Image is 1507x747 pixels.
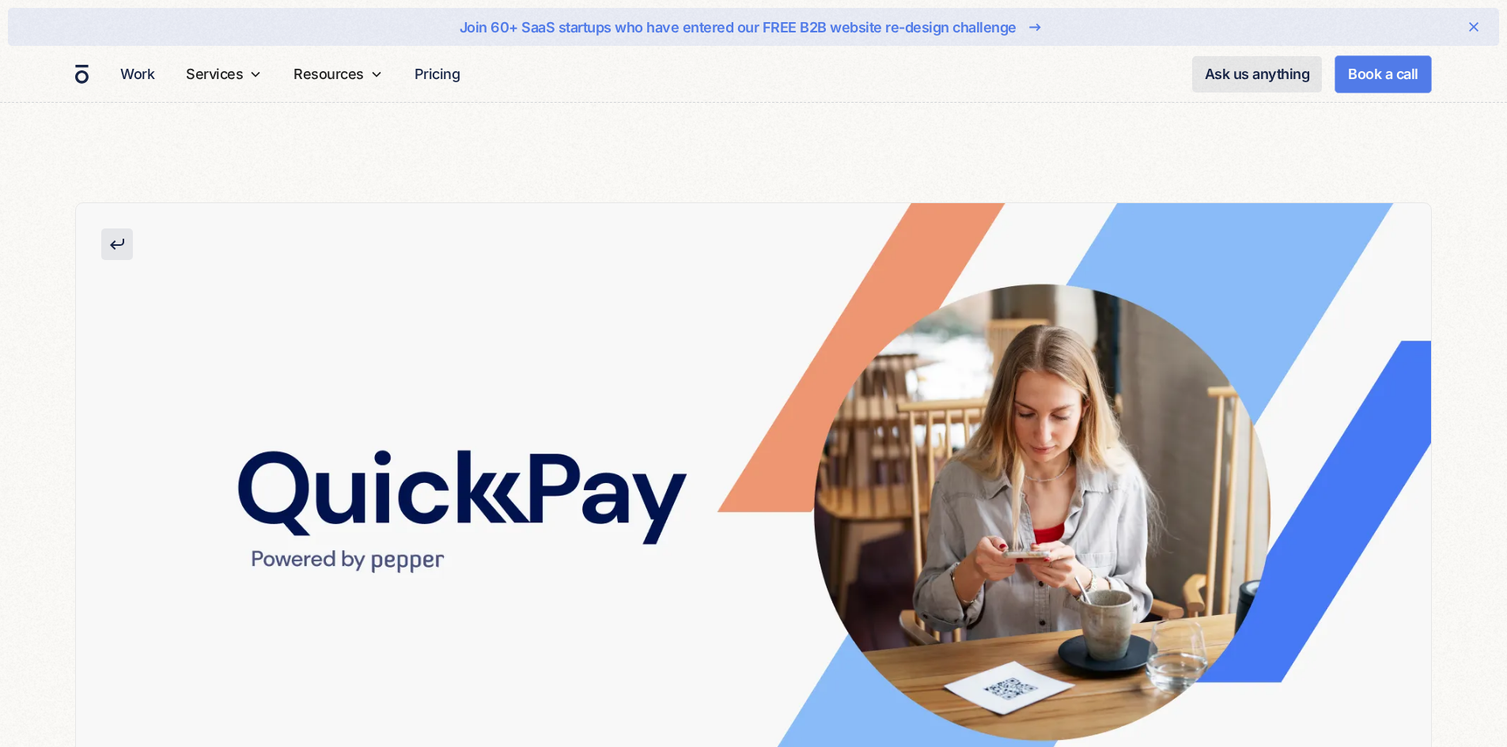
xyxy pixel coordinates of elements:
a: Pricing [408,58,467,89]
a: Book a call [1335,55,1432,93]
div: Resources [287,46,389,102]
div: Services [180,46,268,102]
a: Ask us anything [1192,56,1323,92]
div: Join 60+ SaaS startups who have entered our FREE B2B website re-design challenge [460,17,1017,38]
a: Work [114,58,161,89]
a: Join 60+ SaaS startups who have entered our FREE B2B website re-design challenge [59,14,1448,40]
a: home [75,64,89,85]
div: Resources [293,63,364,85]
div: Services [186,63,243,85]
